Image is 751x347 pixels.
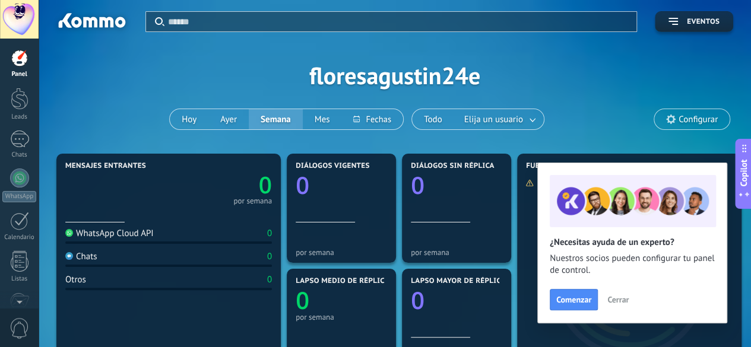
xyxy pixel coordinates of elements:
span: Lapso medio de réplica [296,277,389,285]
button: Elija un usuario [454,109,544,129]
span: Configurar [679,114,718,125]
span: Comenzar [556,295,591,304]
button: Ayer [208,109,249,129]
div: No hay suficientes datos para mostrar [525,178,670,188]
span: Diálogos vigentes [296,162,370,170]
button: Cerrar [602,291,634,308]
span: Cerrar [607,295,629,304]
button: Fechas [341,109,403,129]
img: Chats [65,252,73,260]
h2: ¿Necesitas ayuda de un experto? [550,237,715,248]
div: por semana [411,248,502,257]
div: Calendario [2,234,37,241]
span: Copilot [738,159,750,186]
div: Chats [65,251,97,262]
text: 0 [259,169,272,200]
div: Chats [2,151,37,159]
div: Otros [65,274,86,285]
span: Nuestros socios pueden configurar tu panel de control. [550,253,715,276]
div: WhatsApp Cloud API [65,228,154,239]
div: 0 [267,251,272,262]
button: Eventos [655,11,733,32]
button: Comenzar [550,289,598,310]
button: Semana [249,109,303,129]
div: Leads [2,113,37,121]
text: 0 [296,168,309,201]
span: Fuentes de leads [526,162,595,170]
a: 0 [169,169,272,200]
text: 0 [296,284,309,316]
span: Diálogos sin réplica [411,162,495,170]
span: Eventos [687,18,720,26]
button: Todo [412,109,454,129]
text: 0 [411,168,424,201]
div: Panel [2,71,37,78]
text: 0 [411,284,424,316]
div: por semana [233,198,272,204]
button: Hoy [170,109,208,129]
button: Mes [303,109,342,129]
span: Lapso mayor de réplica [411,277,505,285]
img: WhatsApp Cloud API [65,229,73,237]
span: Mensajes entrantes [65,162,146,170]
div: WhatsApp [2,191,36,202]
div: por semana [296,248,387,257]
span: Elija un usuario [462,112,525,128]
div: 0 [267,274,272,285]
div: por semana [296,313,387,321]
div: Listas [2,275,37,283]
div: 0 [267,228,272,239]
